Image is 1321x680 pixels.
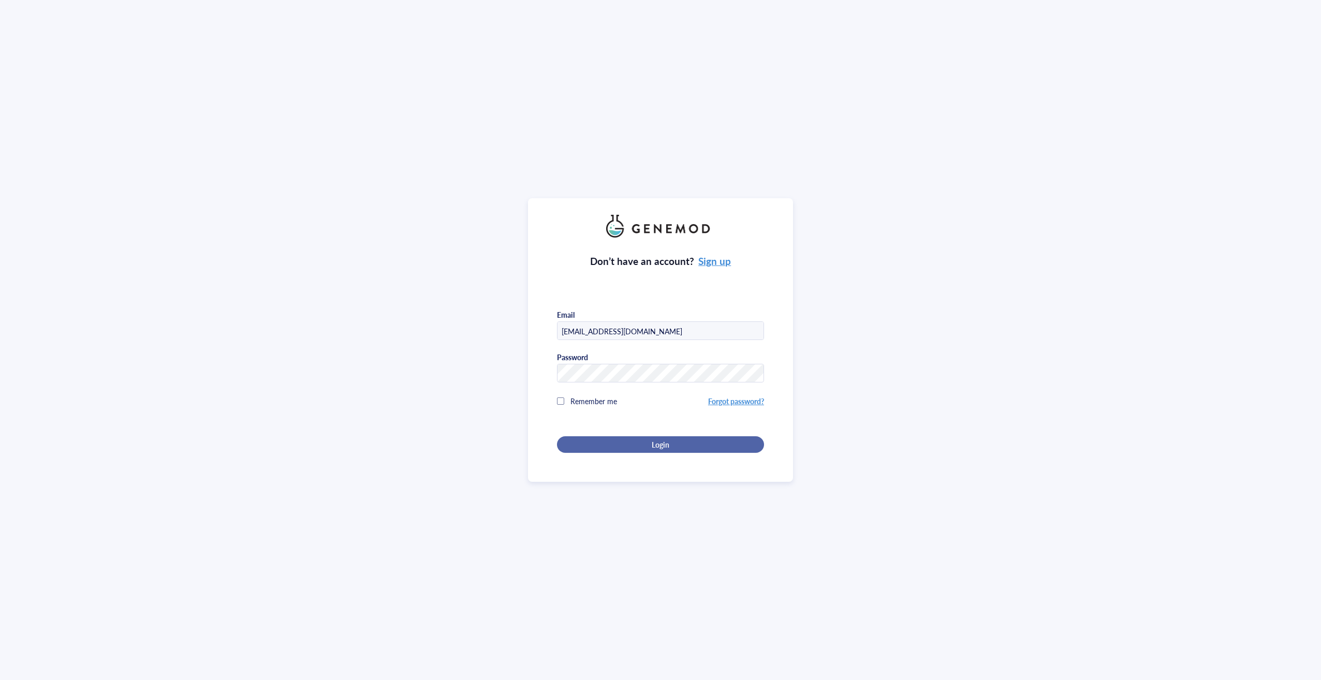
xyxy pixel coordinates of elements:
button: Login [557,436,764,453]
span: Remember me [570,396,617,406]
a: Forgot password? [708,396,764,406]
span: Login [652,440,669,449]
a: Sign up [698,254,731,268]
div: Password [557,352,588,362]
div: Don’t have an account? [590,254,731,269]
img: genemod_logo_light-BcqUzbGq.png [606,215,715,238]
div: Email [557,310,575,319]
